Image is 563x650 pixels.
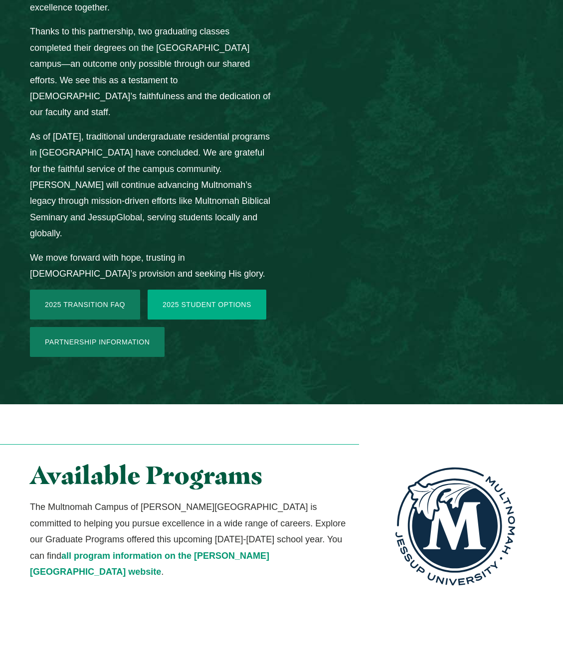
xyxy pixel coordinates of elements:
p: We move forward with hope, trusting in [DEMOGRAPHIC_DATA]’s provision and seeking His glory. [30,250,272,282]
a: all program information on the [PERSON_NAME][GEOGRAPHIC_DATA] website [30,551,269,577]
h2: Available Programs [30,462,359,489]
a: 2025 Transition FAQ [30,290,140,320]
a: 2025 Student Options [148,290,266,320]
p: As of [DATE], traditional undergraduate residential programs in [GEOGRAPHIC_DATA] have concluded.... [30,129,272,242]
p: The Multnomah Campus of [PERSON_NAME][GEOGRAPHIC_DATA] is committed to helping you pursue excelle... [30,499,359,580]
p: Thanks to this partnership, two graduating classes completed their degrees on the [GEOGRAPHIC_DAT... [30,23,272,120]
a: Partnership Information [30,327,165,357]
